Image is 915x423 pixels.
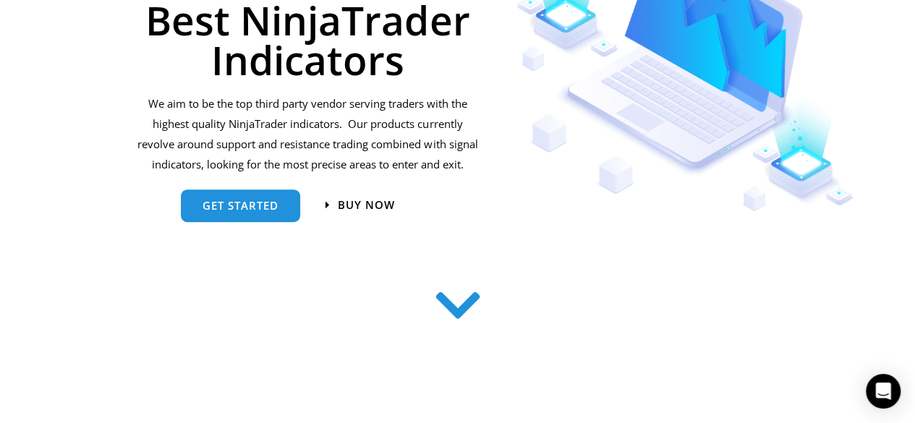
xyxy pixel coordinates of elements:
div: Open Intercom Messenger [866,374,901,409]
p: We aim to be the top third party vendor serving traders with the highest quality NinjaTrader indi... [134,94,482,174]
span: get started [203,200,278,211]
span: Buy now [338,200,395,210]
a: get started [181,189,300,222]
a: Buy now [325,200,395,210]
